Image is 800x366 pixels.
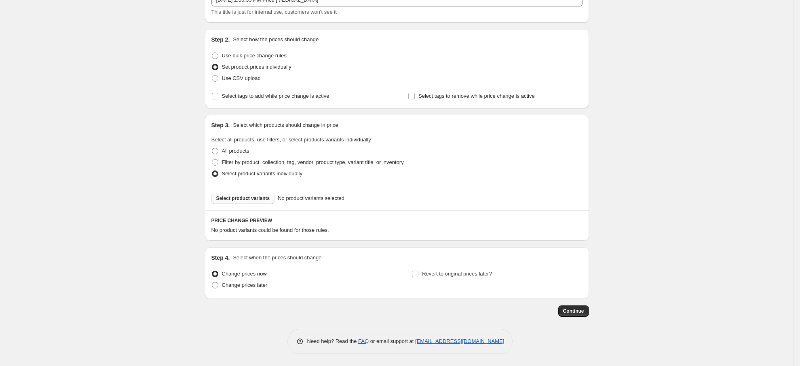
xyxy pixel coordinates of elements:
h2: Step 4. [211,254,230,262]
span: No product variants selected [278,194,344,202]
button: Continue [558,305,589,317]
span: Revert to original prices later? [422,271,492,277]
p: Select when the prices should change [233,254,321,262]
span: Filter by product, collection, tag, vendor, product type, variant title, or inventory [222,159,404,165]
span: Use bulk price change rules [222,53,287,59]
h6: PRICE CHANGE PREVIEW [211,217,583,224]
p: Select which products should change in price [233,121,338,129]
span: Change prices now [222,271,267,277]
span: Set product prices individually [222,64,291,70]
p: Select how the prices should change [233,36,319,44]
span: Select tags to remove while price change is active [418,93,535,99]
span: Select all products, use filters, or select products variants individually [211,137,371,143]
span: Continue [563,308,584,314]
span: Use CSV upload [222,75,261,81]
span: Select tags to add while price change is active [222,93,329,99]
span: No product variants could be found for those rules. [211,227,329,233]
span: Select product variants [216,195,270,202]
h2: Step 2. [211,36,230,44]
button: Select product variants [211,193,275,204]
span: Select product variants individually [222,170,302,177]
span: or email support at [369,338,415,344]
span: This title is just for internal use, customers won't see it [211,9,337,15]
span: Need help? Read the [307,338,359,344]
span: All products [222,148,249,154]
a: FAQ [358,338,369,344]
a: [EMAIL_ADDRESS][DOMAIN_NAME] [415,338,504,344]
h2: Step 3. [211,121,230,129]
span: Change prices later [222,282,268,288]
